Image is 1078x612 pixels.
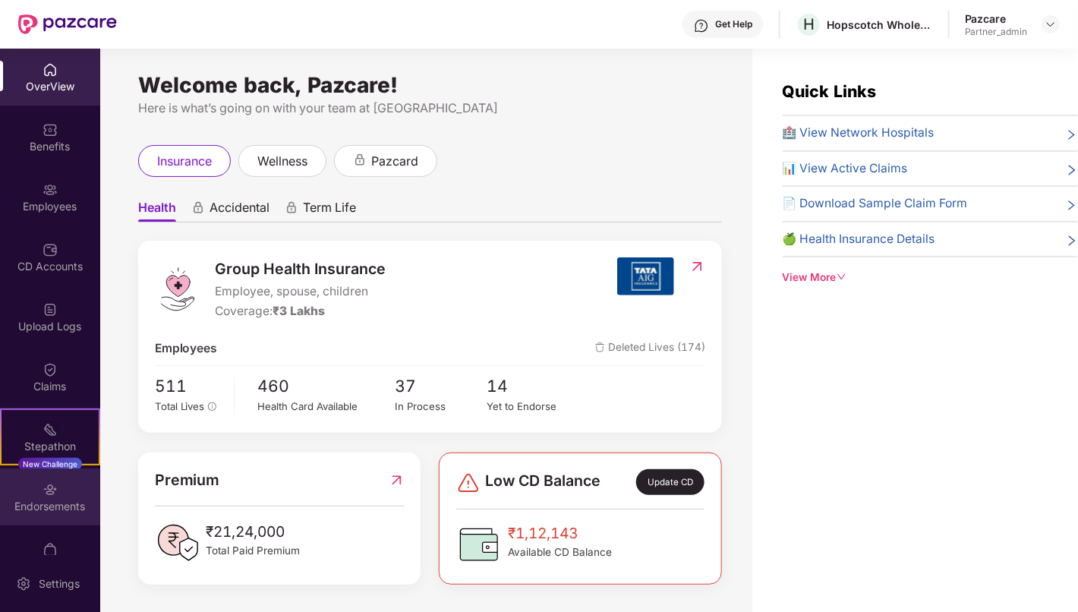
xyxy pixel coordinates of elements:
[2,439,99,454] div: Stepathon
[138,79,722,91] div: Welcome back, Pazcare!
[210,200,269,222] span: Accidental
[783,194,968,213] span: 📄 Download Sample Claim Form
[43,542,58,557] img: svg+xml;base64,PHN2ZyBpZD0iTXlfT3JkZXJzIiBkYXRhLW5hbWU9Ik15IE9yZGVycyIgeG1sbnM9Imh0dHA6Ly93d3cudz...
[43,302,58,317] img: svg+xml;base64,PHN2ZyBpZD0iVXBsb2FkX0xvZ3MiIGRhdGEtbmFtZT0iVXBsb2FkIExvZ3MiIHhtbG5zPSJodHRwOi8vd3...
[257,152,307,171] span: wellness
[456,471,481,495] img: svg+xml;base64,PHN2ZyBpZD0iRGFuZ2VyLTMyeDMyIiB4bWxucz0iaHR0cDovL3d3dy53My5vcmcvMjAwMC9zdmciIHdpZH...
[16,576,31,591] img: svg+xml;base64,PHN2ZyBpZD0iU2V0dGluZy0yMHgyMCIgeG1sbnM9Imh0dHA6Ly93d3cudzMub3JnLzIwMDAvc3ZnIiB3aW...
[155,374,224,399] span: 511
[783,124,935,143] span: 🏥 View Network Hospitals
[965,11,1028,26] div: Pazcare
[694,18,709,33] img: svg+xml;base64,PHN2ZyBpZD0iSGVscC0zMngzMiIgeG1sbnM9Imh0dHA6Ly93d3cudzMub3JnLzIwMDAvc3ZnIiB3aWR0aD...
[191,201,205,215] div: animation
[155,520,200,566] img: PaidPremiumIcon
[1066,233,1078,249] span: right
[155,267,200,312] img: logo
[803,15,815,33] span: H
[303,200,356,222] span: Term Life
[715,18,752,30] div: Get Help
[617,257,674,295] img: insurerIcon
[1066,162,1078,178] span: right
[257,399,395,415] div: Health Card Available
[216,257,386,281] span: Group Health Insurance
[965,26,1028,38] div: Partner_admin
[43,182,58,197] img: svg+xml;base64,PHN2ZyBpZD0iRW1wbG95ZWVzIiB4bWxucz0iaHR0cDovL3d3dy53My5vcmcvMjAwMC9zdmciIHdpZHRoPS...
[216,302,386,321] div: Coverage:
[595,339,705,358] span: Deleted Lives (174)
[216,282,386,301] span: Employee, spouse, children
[783,270,1078,285] div: View More
[456,522,502,567] img: CDBalanceIcon
[595,342,605,352] img: deleteIcon
[43,62,58,77] img: svg+xml;base64,PHN2ZyBpZD0iSG9tZSIgeG1sbnM9Imh0dHA6Ly93d3cudzMub3JnLzIwMDAvc3ZnIiB3aWR0aD0iMjAiIG...
[487,374,579,399] span: 14
[508,544,612,560] span: Available CD Balance
[43,242,58,257] img: svg+xml;base64,PHN2ZyBpZD0iQ0RfQWNjb3VudHMiIGRhdGEtbmFtZT0iQ0QgQWNjb3VudHMiIHhtbG5zPSJodHRwOi8vd3...
[155,468,220,492] span: Premium
[206,520,301,543] span: ₹21,24,000
[371,152,418,171] span: pazcard
[18,458,82,470] div: New Challenge
[827,17,933,32] div: Hopscotch Wholesale Trading Private Limited
[636,469,704,495] div: Update CD
[43,122,58,137] img: svg+xml;base64,PHN2ZyBpZD0iQmVuZWZpdHMiIHhtbG5zPSJodHRwOi8vd3d3LnczLm9yZy8yMDAwL3N2ZyIgd2lkdGg9Ij...
[1045,18,1057,30] img: svg+xml;base64,PHN2ZyBpZD0iRHJvcGRvd24tMzJ4MzIiIHhtbG5zPSJodHRwOi8vd3d3LnczLm9yZy8yMDAwL3N2ZyIgd2...
[485,469,600,495] span: Low CD Balance
[783,159,908,178] span: 📊 View Active Claims
[487,399,579,415] div: Yet to Endorse
[1066,197,1078,213] span: right
[783,81,877,101] span: Quick Links
[43,422,58,437] img: svg+xml;base64,PHN2ZyB4bWxucz0iaHR0cDovL3d3dy53My5vcmcvMjAwMC9zdmciIHdpZHRoPSIyMSIgaGVpZ2h0PSIyMC...
[257,374,395,399] span: 460
[396,399,487,415] div: In Process
[208,402,217,412] span: info-circle
[1066,127,1078,143] span: right
[396,374,487,399] span: 37
[353,153,367,167] div: animation
[837,272,847,282] span: down
[273,304,326,318] span: ₹3 Lakhs
[155,400,205,412] span: Total Lives
[138,200,176,222] span: Health
[155,339,218,358] span: Employees
[157,152,212,171] span: insurance
[689,259,705,274] img: RedirectIcon
[206,543,301,559] span: Total Paid Premium
[138,99,722,118] div: Here is what’s going on with your team at [GEOGRAPHIC_DATA]
[389,468,405,492] img: RedirectIcon
[18,14,117,34] img: New Pazcare Logo
[43,482,58,497] img: svg+xml;base64,PHN2ZyBpZD0iRW5kb3JzZW1lbnRzIiB4bWxucz0iaHR0cDovL3d3dy53My5vcmcvMjAwMC9zdmciIHdpZH...
[34,576,84,591] div: Settings
[508,522,612,544] span: ₹1,12,143
[783,230,935,249] span: 🍏 Health Insurance Details
[43,362,58,377] img: svg+xml;base64,PHN2ZyBpZD0iQ2xhaW0iIHhtbG5zPSJodHRwOi8vd3d3LnczLm9yZy8yMDAwL3N2ZyIgd2lkdGg9IjIwIi...
[285,201,298,215] div: animation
